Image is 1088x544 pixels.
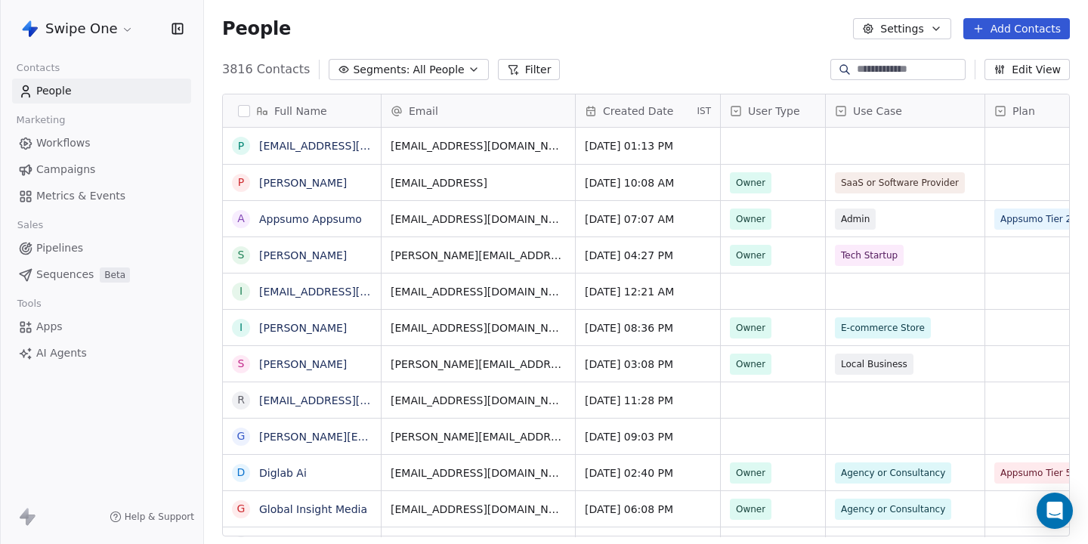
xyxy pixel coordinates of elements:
[736,357,765,372] span: Owner
[585,248,711,263] span: [DATE] 04:27 PM
[238,138,244,154] div: p
[409,104,438,119] span: Email
[12,236,191,261] a: Pipelines
[585,320,711,335] span: [DATE] 08:36 PM
[841,357,907,372] span: Local Business
[11,292,48,315] span: Tools
[259,394,444,406] a: [EMAIL_ADDRESS][DOMAIN_NAME]
[576,94,720,127] div: Created DateIST
[721,94,825,127] div: User Type
[841,320,925,335] span: E-commerce Store
[585,465,711,481] span: [DATE] 02:40 PM
[259,140,444,152] a: [EMAIL_ADDRESS][DOMAIN_NAME]
[36,267,94,283] span: Sequences
[736,465,765,481] span: Owner
[223,94,381,127] div: Full Name
[853,104,902,119] span: Use Case
[259,286,444,298] a: [EMAIL_ADDRESS][DOMAIN_NAME]
[736,175,765,190] span: Owner
[12,184,191,209] a: Metrics & Events
[12,341,191,366] a: AI Agents
[259,322,347,334] a: [PERSON_NAME]
[585,212,711,227] span: [DATE] 07:07 AM
[238,175,244,190] div: P
[36,345,87,361] span: AI Agents
[382,94,575,127] div: Email
[413,62,464,78] span: All People
[12,314,191,339] a: Apps
[841,175,959,190] span: SaaS or Software Provider
[736,320,765,335] span: Owner
[498,59,561,80] button: Filter
[237,211,245,227] div: A
[259,467,307,479] a: Diglab Ai
[237,465,246,481] div: D
[259,503,367,515] a: Global Insight Media
[391,175,566,190] span: [EMAIL_ADDRESS]
[110,511,194,523] a: Help & Support
[237,392,245,408] div: r
[748,104,800,119] span: User Type
[125,511,194,523] span: Help & Support
[853,18,950,39] button: Settings
[391,320,566,335] span: [EMAIL_ADDRESS][DOMAIN_NAME]
[391,138,566,153] span: [EMAIL_ADDRESS][DOMAIN_NAME]
[36,319,63,335] span: Apps
[984,59,1070,80] button: Edit View
[12,131,191,156] a: Workflows
[585,429,711,444] span: [DATE] 09:03 PM
[603,104,673,119] span: Created Date
[963,18,1070,39] button: Add Contacts
[240,320,243,335] div: i
[826,94,984,127] div: Use Case
[585,138,711,153] span: [DATE] 01:13 PM
[1037,493,1073,529] div: Open Intercom Messenger
[391,429,566,444] span: [PERSON_NAME][EMAIL_ADDRESS][DOMAIN_NAME]
[18,16,137,42] button: Swipe One
[222,17,291,40] span: People
[1000,465,1071,481] span: Appsumo Tier 5
[36,240,83,256] span: Pipelines
[10,109,72,131] span: Marketing
[736,248,765,263] span: Owner
[391,393,566,408] span: [EMAIL_ADDRESS][DOMAIN_NAME]
[353,62,410,78] span: Segments:
[585,502,711,517] span: [DATE] 06:08 PM
[12,79,191,104] a: People
[841,212,870,227] span: Admin
[259,213,362,225] a: Appsumo Appsumo
[12,157,191,182] a: Campaigns
[36,188,125,204] span: Metrics & Events
[21,20,39,38] img: Swipe%20One%20Logo%201-1.svg
[223,128,382,537] div: grid
[100,267,130,283] span: Beta
[391,465,566,481] span: [EMAIL_ADDRESS][DOMAIN_NAME]
[585,284,711,299] span: [DATE] 12:21 AM
[697,105,711,117] span: IST
[12,262,191,287] a: SequencesBeta
[10,57,66,79] span: Contacts
[585,175,711,190] span: [DATE] 10:08 AM
[391,502,566,517] span: [EMAIL_ADDRESS][DOMAIN_NAME]
[841,465,945,481] span: Agency or Consultancy
[274,104,327,119] span: Full Name
[240,283,243,299] div: i
[237,501,246,517] div: G
[237,428,246,444] div: g
[238,356,245,372] div: S
[736,502,765,517] span: Owner
[841,502,945,517] span: Agency or Consultancy
[222,60,310,79] span: 3816 Contacts
[36,162,95,178] span: Campaigns
[259,358,347,370] a: [PERSON_NAME]
[259,177,347,189] a: [PERSON_NAME]
[45,19,118,39] span: Swipe One
[1000,212,1071,227] span: Appsumo Tier 2
[391,357,566,372] span: [PERSON_NAME][EMAIL_ADDRESS][DOMAIN_NAME]
[238,247,245,263] div: S
[391,284,566,299] span: [EMAIL_ADDRESS][DOMAIN_NAME]
[11,214,50,236] span: Sales
[36,83,72,99] span: People
[259,431,532,443] a: [PERSON_NAME][EMAIL_ADDRESS][DOMAIN_NAME]
[585,357,711,372] span: [DATE] 03:08 PM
